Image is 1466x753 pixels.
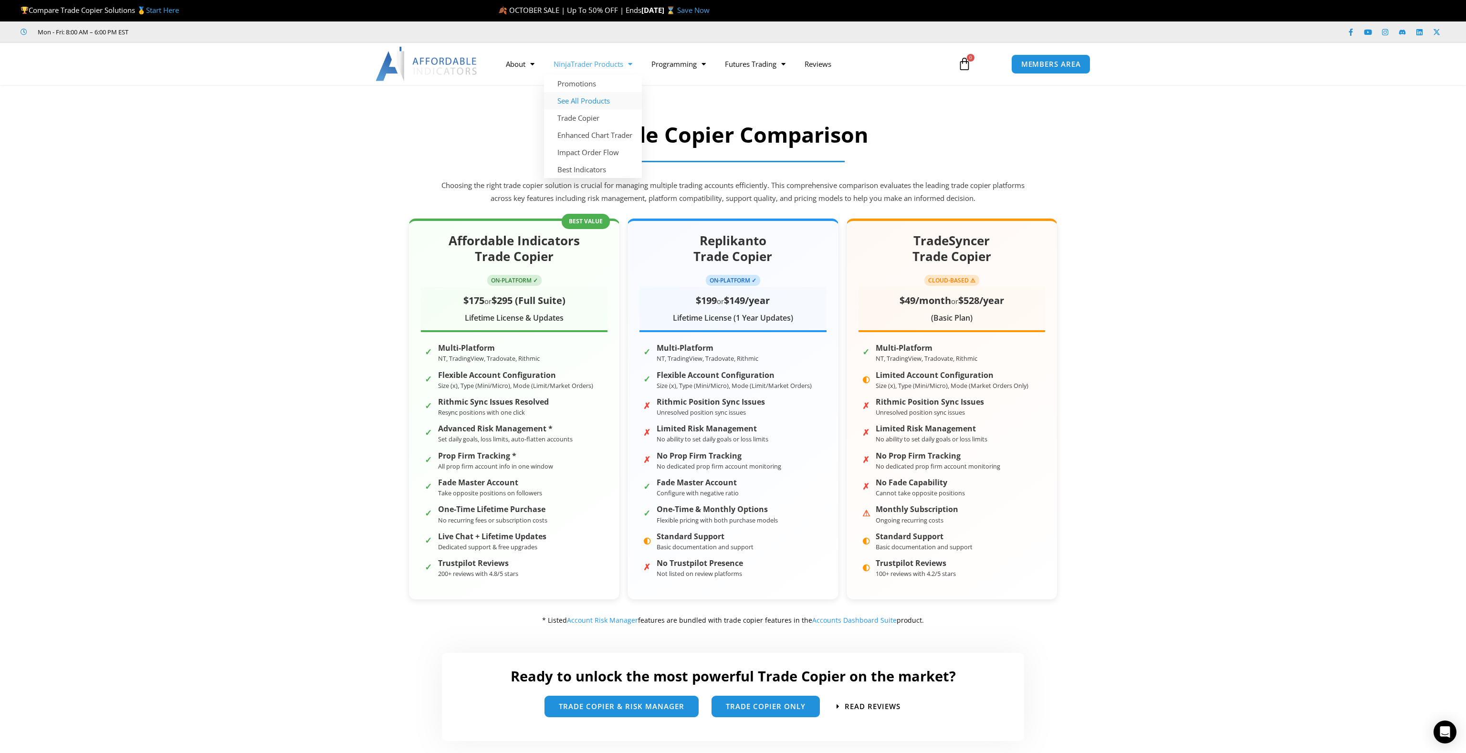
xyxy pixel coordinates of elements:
[900,294,951,307] span: $49/month
[544,75,642,92] a: Promotions
[657,381,812,390] small: Size (x), Type (Mini/Micro), Mode (Limit/Market Orders)
[876,381,1028,390] small: Size (x), Type (Mini/Micro), Mode (Market Orders Only)
[726,703,806,710] span: Trade Copier Only
[876,397,984,407] strong: Rithmic Position Sync Issues
[862,559,871,568] span: ◐
[438,435,573,443] small: Set daily goals, loss limits, auto-flatten accounts
[862,505,871,514] span: ⚠
[657,435,768,443] small: No ability to set daily goals or loss limits
[724,294,770,307] span: $149/year
[657,505,778,514] strong: One-Time & Monthly Options
[21,5,179,15] span: Compare Trade Copier Solutions 🥇
[657,478,739,487] strong: Fade Master Account
[425,533,433,541] span: ✓
[706,275,760,286] span: ON-PLATFORM ✓
[643,344,652,353] span: ✓
[438,397,549,407] strong: Rithmic Sync Issues Resolved
[876,451,1000,460] strong: No Prop Firm Tracking
[862,452,871,460] span: ✗
[657,532,754,541] strong: Standard Support
[876,569,956,578] small: 100+ reviews with 4.2/5 stars
[146,5,179,15] a: Start Here
[544,144,642,161] a: Impact Order Flow
[696,294,717,307] span: $199
[641,5,677,15] strong: [DATE] ⌛
[438,381,593,390] small: Size (x), Type (Mini/Micro), Mode (Limit/Market Orders)
[421,311,607,325] div: Lifetime License & Updates
[142,27,285,37] iframe: Customer reviews powered by Trustpilot
[639,311,826,325] div: Lifetime License (1 Year Updates)
[567,616,638,625] a: Account Risk Manager
[438,424,573,433] strong: Advanced Risk Management *
[440,121,1026,149] h2: Trade Copier Comparison
[559,703,684,710] span: trade copier & Risk manager
[21,7,28,14] img: 🏆
[451,667,1015,685] h2: Ready to unlock the most powerful Trade Copier on the market?
[795,53,841,75] a: Reviews
[438,569,518,578] small: 200+ reviews with 4.8/5 stars
[859,233,1045,265] h2: TradeSyncer Trade Copier
[1434,721,1456,743] div: Open Intercom Messenger
[643,505,652,514] span: ✓
[643,452,652,460] span: ✗
[657,516,778,524] small: Flexible pricing with both purchase models
[544,161,642,178] a: Best Indicators
[657,371,812,380] strong: Flexible Account Configuration
[438,543,537,551] small: Dedicated support & free upgrades
[876,408,965,417] small: Unresolved position sync issues
[438,516,547,524] small: No recurring fees or subscription costs
[642,53,715,75] a: Programming
[876,371,1028,380] strong: Limited Account Configuration
[677,5,710,15] a: Save Now
[643,559,652,568] span: ✗
[876,532,973,541] strong: Standard Support
[438,408,525,417] small: Resync positions with one click
[438,489,542,497] small: Take opposite positions on followers
[498,5,641,15] span: 🍂 OCTOBER SALE | Up To 50% OFF | Ends
[845,703,901,710] span: Read Reviews
[438,505,547,514] strong: One-Time Lifetime Purchase
[438,478,542,487] strong: Fade Master Account
[859,292,1045,309] div: or
[943,50,985,78] a: 0
[643,371,652,380] span: ✓
[862,344,871,353] span: ✓
[544,75,642,178] ul: NinjaTrader Products
[496,53,544,75] a: About
[492,294,565,307] span: $295 (Full Suite)
[35,26,128,38] span: Mon - Fri: 8:00 AM – 6:00 PM EST
[425,479,433,487] span: ✓
[544,92,642,109] a: See All Products
[544,53,642,75] a: NinjaTrader Products
[643,533,652,541] span: ◐
[438,451,553,460] strong: Prop Firm Tracking *
[657,462,781,471] small: No dedicated prop firm account monitoring
[440,179,1026,206] p: Choosing the right trade copier solution is crucial for managing multiple trading accounts effici...
[639,233,826,265] h2: Replikanto Trade Copier
[425,505,433,514] span: ✓
[712,696,820,717] a: Trade Copier Only
[463,294,484,307] span: $175
[862,371,871,380] span: ◐
[876,478,965,487] strong: No Fade Capability
[643,425,652,433] span: ✗
[544,126,642,144] a: Enhanced Chart Trader
[862,479,871,487] span: ✗
[643,398,652,407] span: ✗
[876,424,987,433] strong: Limited Risk Management
[657,344,758,353] strong: Multi-Platform
[1011,54,1091,74] a: MEMBERS AREA
[657,451,781,460] strong: No Prop Firm Tracking
[862,398,871,407] span: ✗
[438,462,553,471] small: All prop firm account info in one window
[876,516,943,524] small: Ongoing recurring costs
[657,397,765,407] strong: Rithmic Position Sync Issues
[967,54,974,62] span: 0
[862,425,871,433] span: ✗
[425,371,433,380] span: ✓
[438,344,540,353] strong: Multi-Platform
[1021,61,1081,68] span: MEMBERS AREA
[876,462,1000,471] small: No dedicated prop firm account monitoring
[438,371,593,380] strong: Flexible Account Configuration
[438,354,540,363] small: NT, TradingView, Tradovate, Rithmic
